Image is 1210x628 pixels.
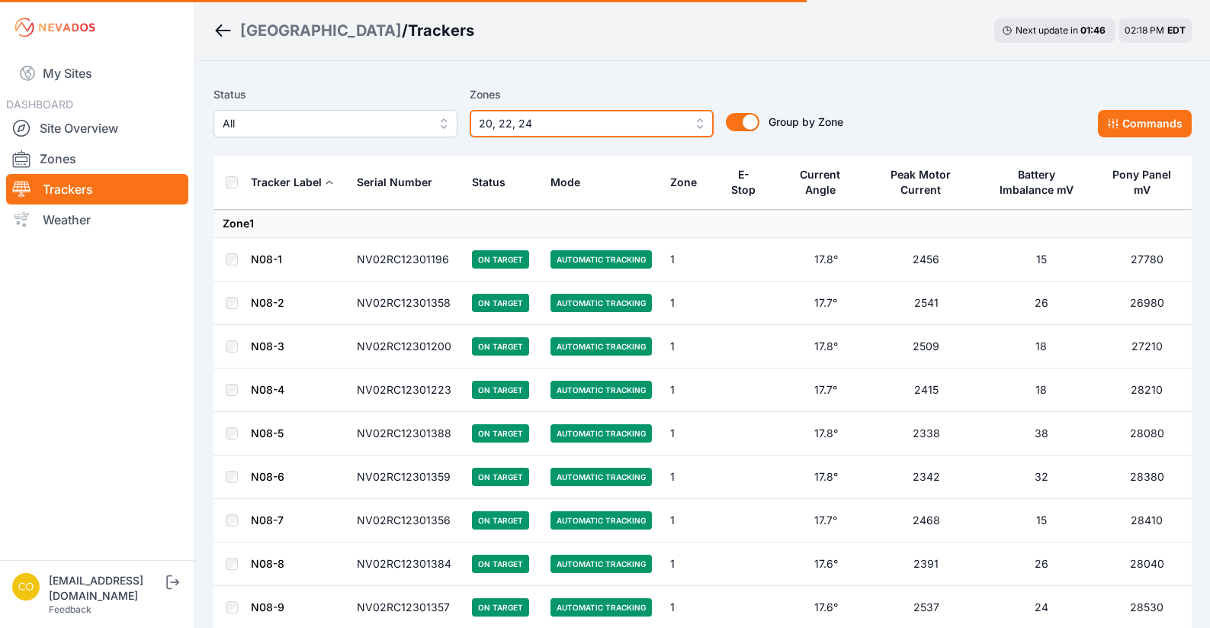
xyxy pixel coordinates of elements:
a: N08-5 [251,427,284,440]
td: 17.7° [780,282,871,325]
td: 26980 [1102,282,1192,325]
td: NV02RC12301359 [348,456,463,499]
td: 17.7° [780,499,871,543]
div: Zone [670,175,697,190]
div: Serial Number [357,175,432,190]
span: 02:18 PM [1125,24,1164,36]
td: 17.6° [780,543,871,586]
button: All [213,110,457,137]
div: 01 : 46 [1080,24,1108,37]
td: 27780 [1102,238,1192,282]
span: On Target [472,294,529,312]
td: 26 [981,282,1102,325]
td: 26 [981,543,1102,586]
span: Automatic Tracking [550,337,652,356]
span: EDT [1167,24,1186,36]
td: 2468 [871,499,981,543]
button: Status [472,164,518,201]
td: 2338 [871,412,981,456]
span: On Target [472,381,529,399]
td: NV02RC12301388 [348,412,463,456]
span: Automatic Tracking [550,468,652,486]
span: On Target [472,555,529,573]
div: E-Stop [727,167,759,198]
button: Commands [1098,110,1192,137]
td: 18 [981,325,1102,369]
span: / [402,20,408,41]
a: My Sites [6,55,188,92]
a: Zones [6,143,188,174]
td: 2342 [871,456,981,499]
td: 2509 [871,325,981,369]
a: N08-7 [251,514,284,527]
span: On Target [472,468,529,486]
span: On Target [472,250,529,269]
span: On Target [472,424,529,443]
span: On Target [472,511,529,530]
span: On Target [472,598,529,617]
td: 18 [981,369,1102,412]
span: 20, 22, 24 [479,114,683,133]
td: NV02RC12301223 [348,369,463,412]
td: 2541 [871,282,981,325]
a: N08-8 [251,557,284,570]
td: 1 [661,282,718,325]
a: [GEOGRAPHIC_DATA] [240,20,402,41]
div: Pony Panel mV [1111,167,1172,198]
td: 1 [661,543,718,586]
td: 2456 [871,238,981,282]
a: N08-4 [251,383,284,396]
td: NV02RC12301358 [348,282,463,325]
td: NV02RC12301356 [348,499,463,543]
a: N08-1 [251,253,282,266]
h3: Trackers [408,20,474,41]
td: 1 [661,456,718,499]
span: Automatic Tracking [550,424,652,443]
button: E-Stop [727,156,771,208]
span: Automatic Tracking [550,250,652,269]
td: 38 [981,412,1102,456]
a: N08-6 [251,470,284,483]
label: Status [213,85,457,104]
td: 27210 [1102,325,1192,369]
button: 20, 22, 24 [470,110,714,137]
a: N08-9 [251,601,284,614]
button: Current Angle [789,156,862,208]
button: Mode [550,164,592,201]
button: Pony Panel mV [1111,156,1183,208]
td: 28380 [1102,456,1192,499]
button: Peak Motor Current [881,156,971,208]
a: Feedback [49,604,91,615]
td: 17.8° [780,412,871,456]
div: Mode [550,175,580,190]
span: DASHBOARD [6,98,73,111]
button: Tracker Label [251,164,334,201]
td: NV02RC12301200 [348,325,463,369]
span: Automatic Tracking [550,598,652,617]
td: 1 [661,412,718,456]
a: Weather [6,205,188,235]
a: Trackers [6,174,188,205]
td: NV02RC12301196 [348,238,463,282]
button: Zone [670,164,709,201]
span: Automatic Tracking [550,511,652,530]
td: 28040 [1102,543,1192,586]
td: 28210 [1102,369,1192,412]
span: On Target [472,337,529,356]
td: 17.7° [780,369,871,412]
button: Battery Imbalance mV [990,156,1093,208]
td: 17.8° [780,456,871,499]
span: Automatic Tracking [550,381,652,399]
td: 15 [981,499,1102,543]
a: N08-3 [251,340,284,353]
td: 2415 [871,369,981,412]
span: Automatic Tracking [550,294,652,312]
div: [EMAIL_ADDRESS][DOMAIN_NAME] [49,573,163,604]
td: NV02RC12301384 [348,543,463,586]
td: 1 [661,499,718,543]
span: Automatic Tracking [550,555,652,573]
td: 1 [661,369,718,412]
img: controlroomoperator@invenergy.com [12,573,40,601]
td: 15 [981,238,1102,282]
